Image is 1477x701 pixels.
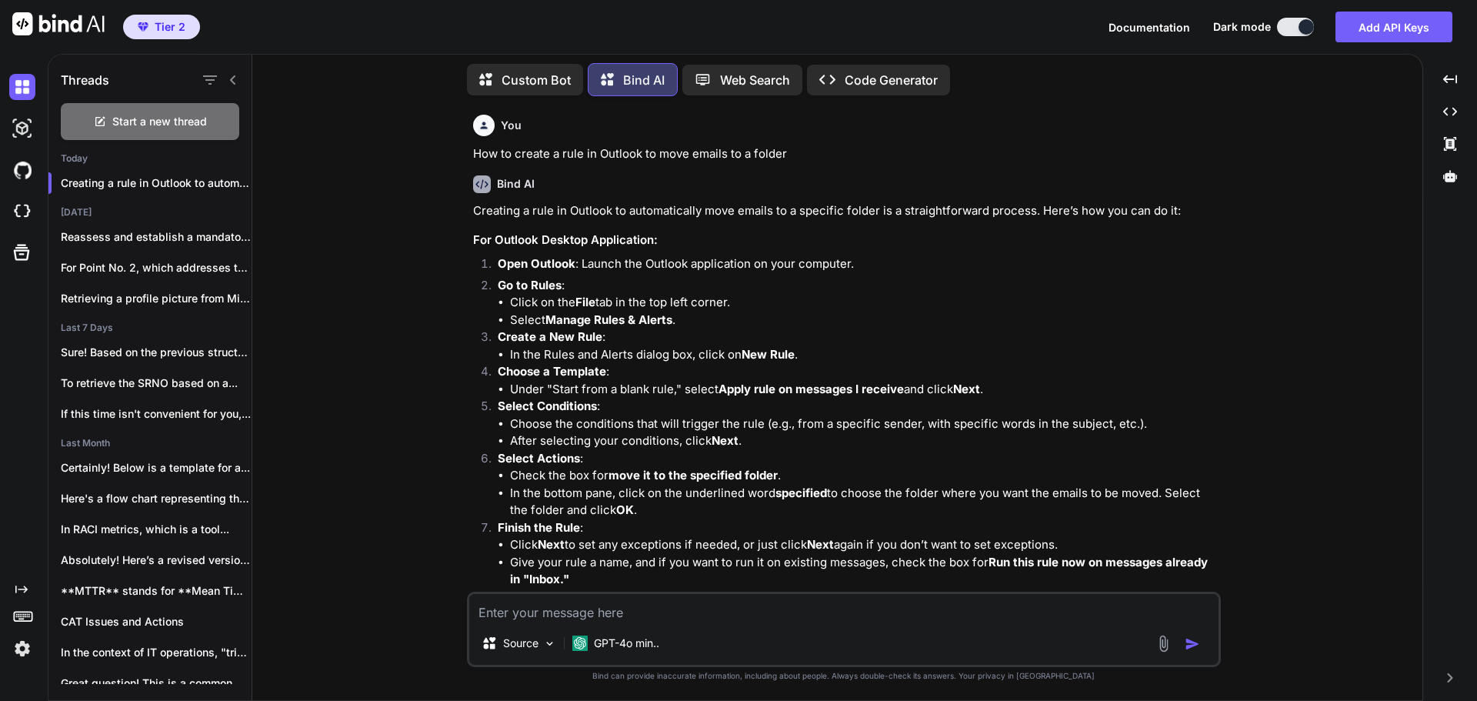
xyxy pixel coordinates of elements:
button: Add API Keys [1335,12,1452,42]
p: For Point No. 2, which addresses the... [61,260,252,275]
p: Bind AI [623,71,665,89]
p: **MTTR** stands for **Mean Time To Repair**... [61,583,252,599]
p: In RACI metrics, which is a tool... [61,522,252,537]
img: GPT-4o mini [572,636,588,651]
img: attachment [1155,635,1172,653]
img: darkChat [9,74,35,100]
strong: Go to Rules [498,278,562,292]
strong: Finish [538,589,571,604]
h6: Bind AI [497,176,535,192]
li: Check the box for . [510,467,1218,485]
strong: Next [712,433,738,448]
p: If this time isn't convenient for you,... [61,406,252,422]
strong: File [575,295,595,309]
p: : [498,519,1218,537]
p: Reassess and establish a mandatory triage process... [61,229,252,245]
p: Creating a rule in Outlook to automatically move emails to a specific folder is a straightforward... [473,202,1218,220]
h2: Last 7 Days [48,322,252,334]
img: settings [9,636,35,662]
p: CAT Issues and Actions [61,614,252,629]
p: In the context of IT operations, "triaging"... [61,645,252,660]
strong: OK [616,502,634,517]
h2: Last Month [48,437,252,449]
strong: Next [538,537,565,552]
img: darkAi-studio [9,115,35,142]
strong: New Rule [742,347,795,362]
span: Tier 2 [155,19,185,35]
p: Sure! Based on the previous structure and... [61,345,252,360]
p: Great question! This is a common point... [61,676,252,691]
img: premium [138,22,148,32]
li: Select . [510,312,1218,329]
p: Bind can provide inaccurate information, including about people. Always double-check its answers.... [467,670,1221,682]
p: Custom Bot [502,71,571,89]
li: Give your rule a name, and if you want to run it on existing messages, check the box for [510,554,1218,589]
h6: You [501,118,522,133]
p: Creating a rule in Outlook to automatica... [61,175,252,191]
h3: For Outlook Desktop Application: [473,232,1218,249]
li: After selecting your conditions, click . [510,432,1218,450]
p: : [498,277,1218,295]
li: Click . [510,589,1218,606]
p: : Launch the Outlook application on your computer. [498,255,1218,273]
strong: Open Outlook [498,256,575,271]
strong: Select Actions [498,451,580,466]
p: Web Search [720,71,790,89]
p: GPT-4o min.. [594,636,659,651]
strong: Choose a Template [498,364,606,379]
li: Click on the tab in the top left corner. [510,294,1218,312]
img: Bind AI [12,12,105,35]
strong: specified [775,486,827,500]
strong: Next [807,537,834,552]
p: Certainly! Below is a template for a... [61,460,252,476]
p: : [498,450,1218,468]
span: Start a new thread [112,114,207,129]
h1: Threads [61,71,109,89]
li: Choose the conditions that will trigger the rule (e.g., from a specific sender, with specific wor... [510,416,1218,433]
strong: Apply rule on messages I receive [718,382,904,396]
p: Retrieving a profile picture from Microsoft Teams... [61,291,252,306]
strong: Select Conditions [498,399,597,413]
button: premiumTier 2 [123,15,200,39]
h2: [DATE] [48,206,252,219]
img: cloudideIcon [9,199,35,225]
li: Under "Start from a blank rule," select and click . [510,381,1218,399]
p: : [498,363,1218,381]
li: In the bottom pane, click on the underlined word to choose the folder where you want the emails t... [510,485,1218,519]
p: : [498,329,1218,346]
span: Dark mode [1213,19,1271,35]
strong: Next [953,382,980,396]
li: In the Rules and Alerts dialog box, click on . [510,346,1218,364]
p: : [498,398,1218,416]
span: Documentation [1109,21,1190,34]
p: Absolutely! Here’s a revised version of your... [61,552,252,568]
p: Code Generator [845,71,938,89]
p: Here's a flow chart representing the System... [61,491,252,506]
p: To retrieve the SRNO based on a... [61,376,252,391]
img: icon [1185,636,1200,652]
strong: Finish the Rule [498,520,580,535]
button: Documentation [1109,19,1190,35]
img: Pick Models [543,637,556,650]
h2: Today [48,152,252,165]
strong: move it to the specified folder [608,468,778,482]
strong: Create a New Rule [498,329,602,344]
p: How to create a rule in Outlook to move emails to a folder [473,145,1218,163]
img: githubDark [9,157,35,183]
li: Click to set any exceptions if needed, or just click again if you don’t want to set exceptions. [510,536,1218,554]
strong: Manage Rules & Alerts [545,312,672,327]
p: Source [503,636,538,651]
